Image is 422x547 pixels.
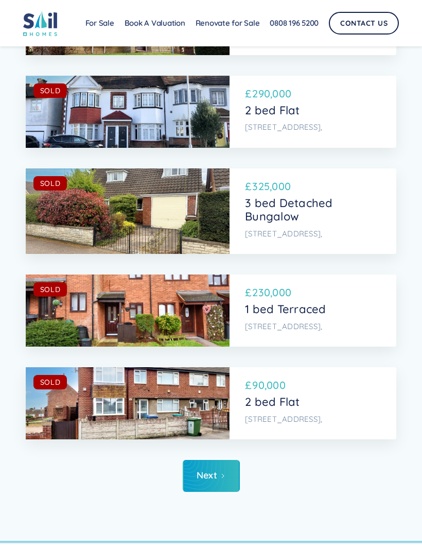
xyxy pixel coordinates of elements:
a: Book A Valuation [119,13,190,33]
p: [STREET_ADDRESS], [245,122,378,132]
a: For Sale [80,13,119,33]
p: £ [245,285,251,300]
a: Renovate for Sale [190,13,265,33]
p: [STREET_ADDRESS], [245,229,378,239]
div: SOLD [40,86,61,96]
div: SOLD [40,377,61,387]
p: 290,000 [252,86,291,101]
img: sail home logo colored [23,10,57,36]
p: 325,000 [252,179,291,194]
p: 3 bed Detached Bungalow [245,196,378,224]
p: £ [245,179,251,194]
a: Next Page [183,460,240,492]
p: 90,000 [252,378,286,393]
p: £ [245,378,251,393]
a: 0808 196 5200 [265,13,324,33]
p: 230,000 [252,285,291,300]
p: 2 bed Flat [245,395,378,408]
p: [STREET_ADDRESS], [245,414,378,424]
div: List [26,460,396,492]
a: SOLD£325,0003 bed Detached Bungalow[STREET_ADDRESS], [26,168,396,254]
p: 2 bed Flat [245,104,378,117]
a: SOLD£230,0001 bed Terraced[STREET_ADDRESS], [26,275,396,347]
div: SOLD [40,284,61,295]
div: Next [197,470,218,481]
a: SOLD£290,0002 bed Flat[STREET_ADDRESS], [26,76,396,148]
a: Contact Us [329,12,399,35]
a: SOLD£90,0002 bed Flat[STREET_ADDRESS], [26,367,396,439]
p: £ [245,86,251,101]
div: SOLD [40,178,61,189]
p: 1 bed Terraced [245,302,378,316]
p: [STREET_ADDRESS], [245,321,378,332]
